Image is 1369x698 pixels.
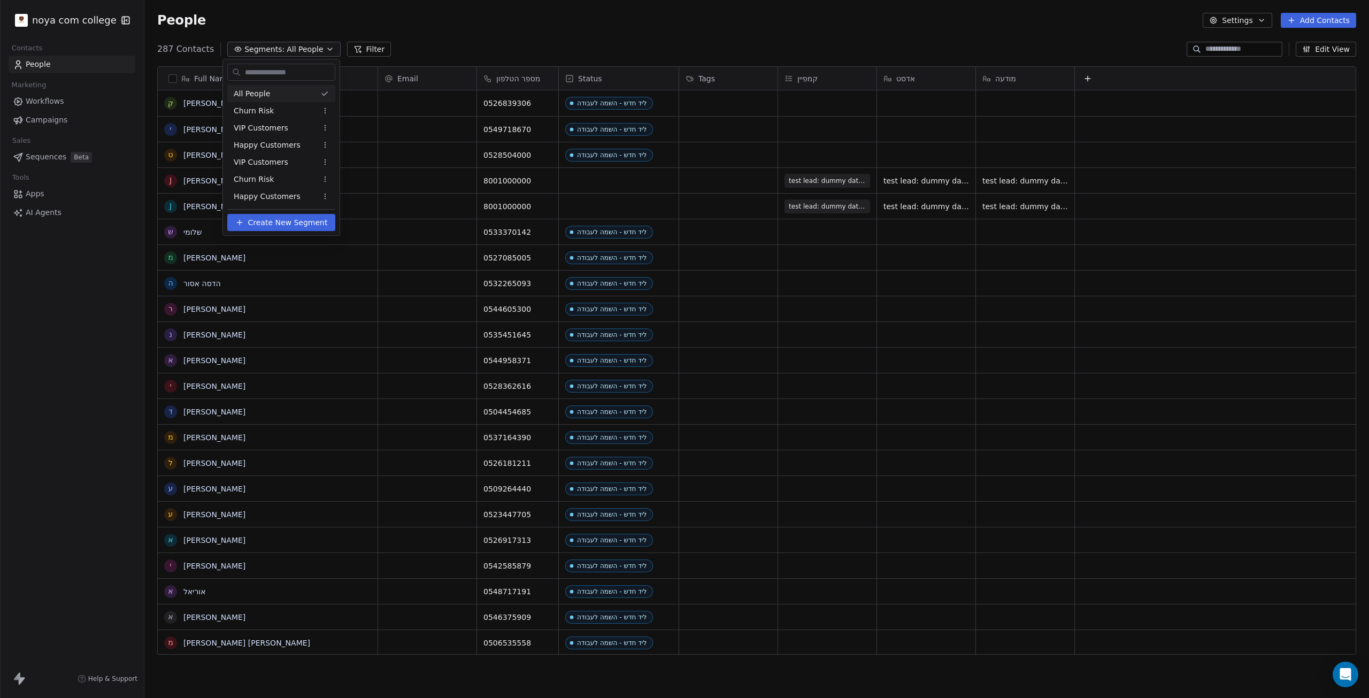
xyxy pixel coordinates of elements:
span: Churn Risk [234,105,274,117]
span: 0532265093 [483,278,531,289]
span: 0533370142 [483,227,531,237]
button: Create New Segment [227,214,335,231]
span: Create New Segment [248,217,328,228]
span: 0509264440 [483,484,531,494]
div: Suggestions [227,85,335,205]
span: Happy Customers [234,191,301,202]
span: 0544605300 [483,304,531,315]
span: 0506535558 [483,638,531,648]
span: 0526917313 [483,535,531,546]
span: 0527085005 [483,252,531,263]
span: test lead: dummy data for ad name [982,175,1068,186]
span: 0548717191 [483,586,531,597]
span: 8001000000 [483,175,531,186]
span: Churn Risk [234,174,274,185]
span: 0523447705 [483,509,531,520]
span: 0544958371 [483,355,531,366]
span: 0528362616 [483,381,531,392]
span: VIP Customers [234,157,288,168]
span: 0504454685 [483,406,531,417]
span: Happy Customers [234,140,301,151]
span: 0542585879 [483,561,531,571]
span: 0535451645 [483,329,531,340]
span: test lead: dummy data for ad name [982,201,1068,212]
span: test lead: dummy data for ad group name [883,175,969,186]
span: VIP Customers [234,122,288,134]
div: grid [378,90,1357,655]
span: 0537164390 [483,432,531,443]
span: 0526181211 [483,458,531,469]
span: 0526839306 [483,98,531,109]
span: All People [234,88,270,99]
span: 8001000000 [483,201,531,212]
span: test lead: dummy data for ad group name [883,201,969,212]
span: 0549718670 [483,124,531,135]
span: 0528504000 [483,150,531,160]
span: 0546375909 [483,612,531,623]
